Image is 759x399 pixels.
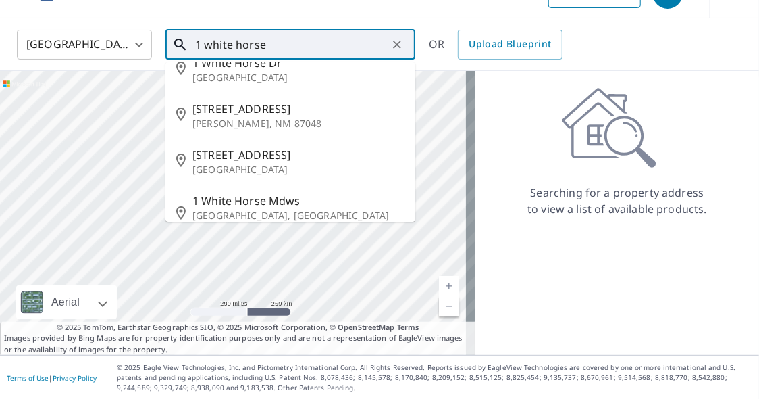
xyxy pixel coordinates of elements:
[388,35,407,54] button: Clear
[192,101,404,117] span: [STREET_ADDRESS]
[439,296,459,316] a: Current Level 5, Zoom Out
[53,373,97,383] a: Privacy Policy
[117,362,752,393] p: © 2025 Eagle View Technologies, Inc. and Pictometry International Corp. All Rights Reserved. Repo...
[469,36,551,53] span: Upload Blueprint
[439,276,459,296] a: Current Level 5, Zoom In
[429,30,562,60] div: OR
[192,147,404,163] span: [STREET_ADDRESS]
[458,30,562,60] a: Upload Blueprint
[16,285,117,319] div: Aerial
[192,193,404,209] span: 1 White Horse Mdws
[192,163,404,177] p: [GEOGRAPHIC_DATA]
[338,322,394,332] a: OpenStreetMap
[47,285,84,319] div: Aerial
[192,117,404,131] p: [PERSON_NAME], NM 87048
[195,26,388,64] input: Search by address or latitude-longitude
[192,209,404,236] p: [GEOGRAPHIC_DATA], [GEOGRAPHIC_DATA] 19355
[397,322,419,332] a: Terms
[527,185,708,217] p: Searching for a property address to view a list of available products.
[7,374,97,382] p: |
[7,373,49,383] a: Terms of Use
[192,71,404,85] p: [GEOGRAPHIC_DATA]
[57,322,419,333] span: © 2025 TomTom, Earthstar Geographics SIO, © 2025 Microsoft Corporation, ©
[17,26,152,64] div: [GEOGRAPHIC_DATA]
[192,55,404,71] span: 1 White Horse Dr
